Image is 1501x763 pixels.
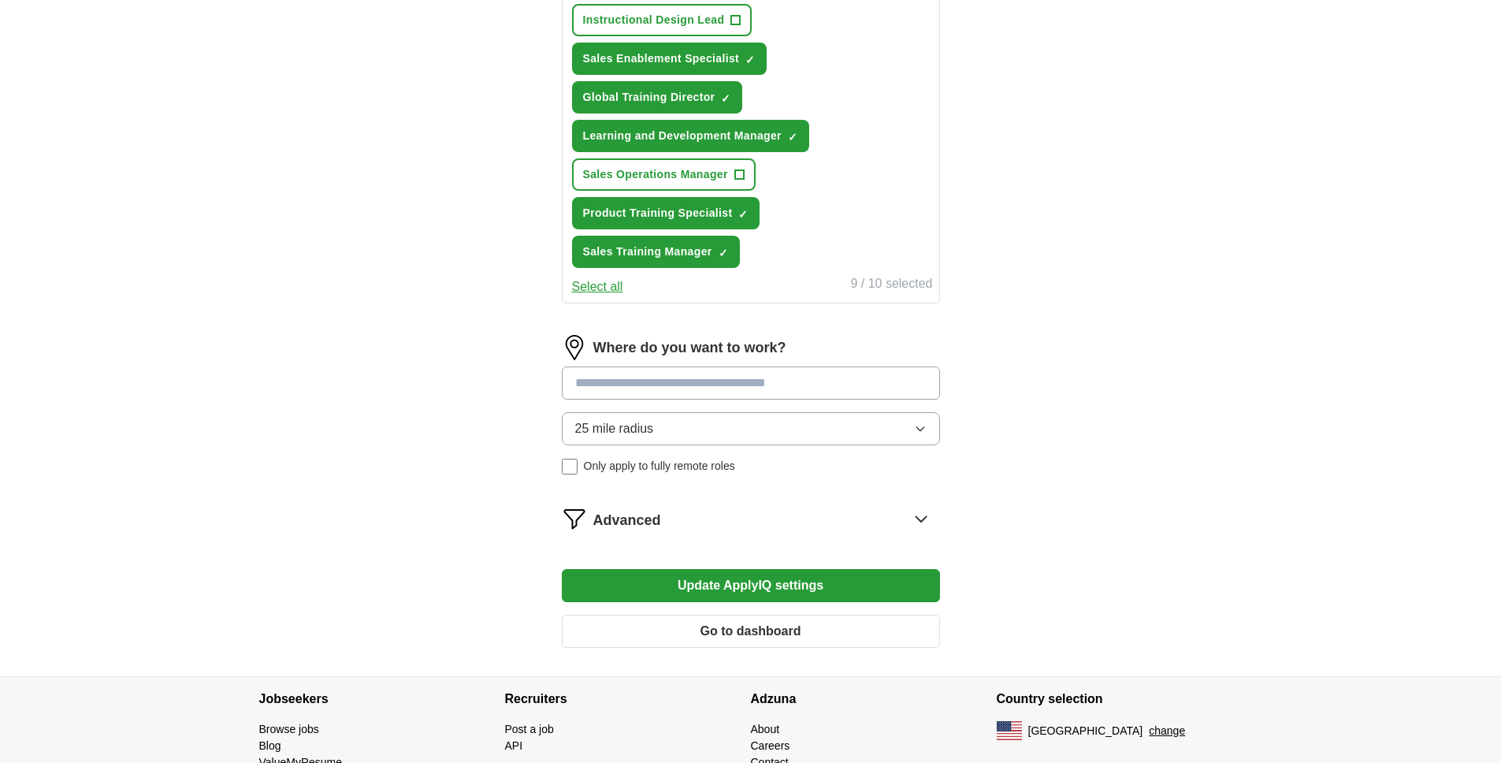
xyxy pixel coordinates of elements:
[562,335,587,360] img: location.png
[997,677,1243,721] h4: Country selection
[850,274,932,296] div: 9 / 10 selected
[583,128,782,144] span: Learning and Development Manager
[572,43,767,75] button: Sales Enablement Specialist✓
[583,166,728,183] span: Sales Operations Manager
[745,54,755,66] span: ✓
[572,120,809,152] button: Learning and Development Manager✓
[1028,723,1143,739] span: [GEOGRAPHIC_DATA]
[583,89,715,106] span: Global Training Director
[562,459,578,475] input: Only apply to fully remote roles
[562,506,587,531] img: filter
[584,458,735,475] span: Only apply to fully remote roles
[259,723,319,735] a: Browse jobs
[583,205,733,221] span: Product Training Specialist
[997,721,1022,740] img: US flag
[721,92,730,105] span: ✓
[572,236,740,268] button: Sales Training Manager✓
[583,50,740,67] span: Sales Enablement Specialist
[259,739,281,752] a: Blog
[572,277,623,296] button: Select all
[1149,723,1185,739] button: change
[593,337,786,359] label: Where do you want to work?
[572,158,756,191] button: Sales Operations Manager
[572,4,752,36] button: Instructional Design Lead
[593,510,661,531] span: Advanced
[572,81,743,114] button: Global Training Director✓
[583,12,725,28] span: Instructional Design Lead
[788,131,797,143] span: ✓
[751,739,790,752] a: Careers
[562,412,940,445] button: 25 mile radius
[562,615,940,648] button: Go to dashboard
[505,739,523,752] a: API
[719,247,728,259] span: ✓
[583,244,712,260] span: Sales Training Manager
[572,197,760,229] button: Product Training Specialist✓
[738,208,748,221] span: ✓
[505,723,554,735] a: Post a job
[575,419,654,438] span: 25 mile radius
[562,569,940,602] button: Update ApplyIQ settings
[751,723,780,735] a: About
